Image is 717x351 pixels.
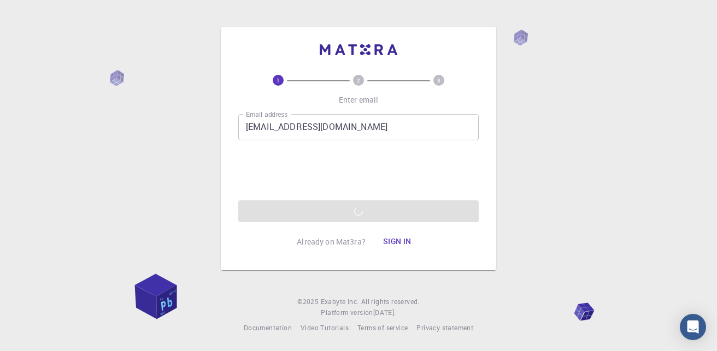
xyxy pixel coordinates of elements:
p: Already on Mat3ra? [297,236,366,247]
iframe: reCAPTCHA [275,149,442,192]
span: Privacy statement [416,323,473,332]
p: Enter email [339,94,379,105]
span: All rights reserved. [361,296,420,307]
span: [DATE] . [373,308,396,317]
text: 1 [277,76,280,84]
span: Documentation [244,323,292,332]
div: Open Intercom Messenger [680,314,706,340]
span: Video Tutorials [301,323,349,332]
text: 2 [357,76,360,84]
label: Email address [246,110,287,119]
button: Sign in [374,231,420,253]
a: Documentation [244,323,292,334]
a: Video Tutorials [301,323,349,334]
a: Terms of service [357,323,408,334]
span: © 2025 [297,296,320,307]
a: Exabyte Inc. [321,296,359,307]
a: Privacy statement [416,323,473,334]
span: Terms of service [357,323,408,332]
text: 3 [437,76,440,84]
a: [DATE]. [373,307,396,318]
span: Platform version [321,307,373,318]
span: Exabyte Inc. [321,297,359,306]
